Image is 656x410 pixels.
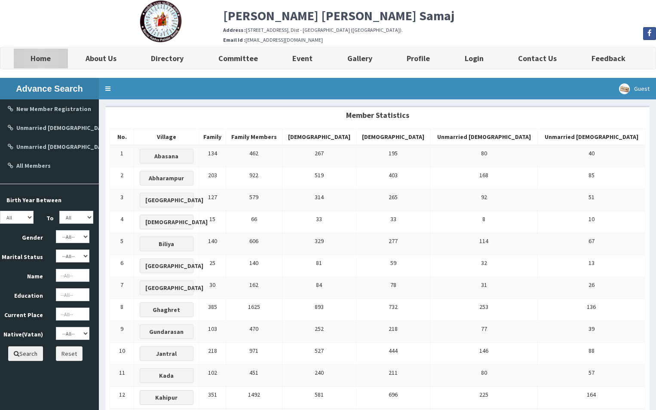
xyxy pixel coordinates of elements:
td: 581 [282,387,356,409]
th: [DEMOGRAPHIC_DATA] [282,129,356,145]
td: 81 [282,255,356,277]
h6: [STREET_ADDRESS], Dist - [GEOGRAPHIC_DATA] ([GEOGRAPHIC_DATA]). [223,27,656,33]
td: 57 [538,365,645,387]
b: Gallery [347,53,372,63]
button: Gundarasan [140,324,193,339]
button: [DEMOGRAPHIC_DATA] [140,215,193,229]
td: 136 [538,299,645,321]
b: About Us [86,53,116,63]
td: 140 [226,255,282,277]
td: 253 [430,299,538,321]
td: 519 [282,167,356,189]
td: 164 [538,387,645,409]
button: Abasana [140,149,193,163]
td: 146 [430,343,538,365]
th: No. [110,129,134,145]
h6: [EMAIL_ADDRESS][DOMAIN_NAME] [223,37,656,43]
td: 33 [356,211,430,233]
td: 8 [430,211,538,233]
td: 134 [199,145,226,167]
b: Advance Search [16,84,83,93]
td: 12 [110,387,134,409]
a: Committee [201,47,276,69]
b: Directory [151,53,184,63]
b: Profile [407,53,430,63]
input: --All-- [56,288,89,301]
b: Address : [223,27,246,33]
b: Member Statistics [346,110,409,120]
b: Biliya [159,240,174,248]
th: Village [134,129,199,145]
a: Guest [613,78,656,99]
button: Jantral [140,346,193,361]
td: 218 [356,321,430,343]
td: 85 [538,167,645,189]
span: Guest [634,85,650,92]
td: 5 [110,233,134,255]
td: 4 [110,211,134,233]
td: 351 [199,387,226,409]
b: [DEMOGRAPHIC_DATA] [145,218,208,226]
td: 527 [282,343,356,365]
b: Login [465,53,484,63]
button: Kada [140,368,193,383]
b: Gundarasan [149,328,184,336]
td: 9 [110,321,134,343]
td: 385 [199,299,226,321]
td: 66 [226,211,282,233]
td: 10 [110,343,134,365]
td: 403 [356,167,430,189]
td: 30 [199,277,226,299]
button: Abharampur [140,171,193,185]
b: [GEOGRAPHIC_DATA] [145,284,203,292]
b: Feedback [592,53,625,63]
td: 314 [282,189,356,211]
a: About Us [68,47,134,69]
td: 80 [430,365,538,387]
button: Search [8,346,43,361]
b: [GEOGRAPHIC_DATA] [145,262,203,270]
td: 225 [430,387,538,409]
td: 32 [430,255,538,277]
button: Kahipur [140,390,193,405]
td: 240 [282,365,356,387]
b: Contact Us [518,53,557,63]
td: 252 [282,321,356,343]
b: Kahipur [155,394,178,401]
td: 444 [356,343,430,365]
a: Gallery [330,47,390,69]
b: Event [292,53,313,63]
a: Profile [389,47,448,69]
td: 10 [538,211,645,233]
td: 127 [199,189,226,211]
td: 39 [538,321,645,343]
td: 33 [282,211,356,233]
td: 203 [199,167,226,189]
td: 1 [110,145,134,167]
td: 25 [199,255,226,277]
b: [GEOGRAPHIC_DATA] [145,196,203,204]
b: All Members [16,162,51,170]
th: Unmarried [DEMOGRAPHIC_DATA] [538,129,645,145]
td: 211 [356,365,430,387]
a: Feedback [574,47,643,69]
button: [GEOGRAPHIC_DATA] [140,193,193,207]
b: Unmarried [DEMOGRAPHIC_DATA] Candidate [16,143,141,151]
td: 1625 [226,299,282,321]
input: --All-- [56,308,89,321]
td: 267 [282,145,356,167]
td: 470 [226,321,282,343]
button: Reset [56,346,83,361]
td: 6 [110,255,134,277]
td: 922 [226,167,282,189]
b: Unmarried [DEMOGRAPHIC_DATA] Candidate [16,124,141,132]
td: 7 [110,277,134,299]
td: 78 [356,277,430,299]
b: [PERSON_NAME] [PERSON_NAME] Samaj [223,7,454,24]
td: 3 [110,189,134,211]
td: 2 [110,167,134,189]
td: 84 [282,277,356,299]
button: [GEOGRAPHIC_DATA] [140,281,193,295]
td: 8 [110,299,134,321]
td: 162 [226,277,282,299]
